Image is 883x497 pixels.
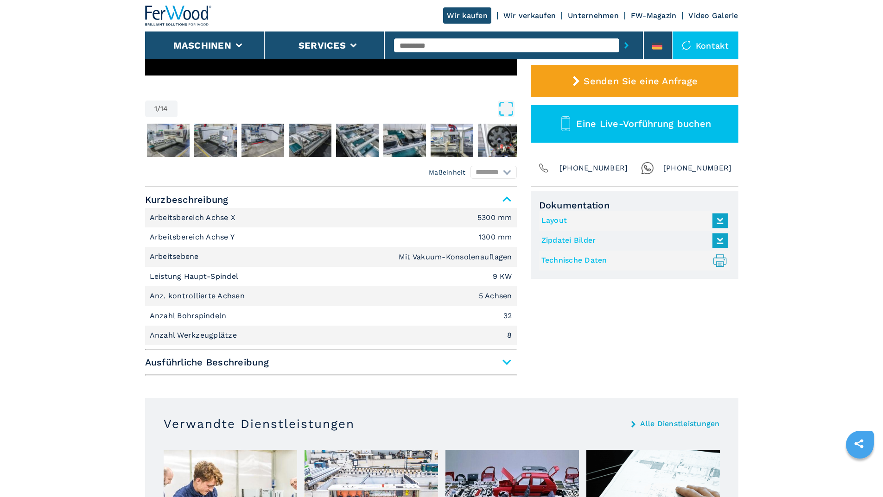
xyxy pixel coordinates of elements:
[541,253,723,268] a: Technische Daten
[477,214,512,221] em: 5300 mm
[150,252,201,262] p: Arbeitsebene
[150,213,238,223] p: Arbeitsbereich Achse X
[507,332,512,339] em: 8
[568,11,619,20] a: Unternehmen
[383,124,426,157] img: d3f6fb33ffbd18b9602b75737726f954
[145,6,212,26] img: Ferwood
[160,105,168,113] span: 14
[844,455,876,490] iframe: Chat
[443,7,491,24] a: Wir kaufen
[478,124,521,157] img: f7fcc63916a186e3d6eef65e480e0614
[157,105,160,113] span: /
[150,232,237,242] p: Arbeitsbereich Achse Y
[150,291,248,301] p: Anz. kontrollierte Achsen
[479,292,512,300] em: 5 Achsen
[479,233,512,241] em: 1300 mm
[537,162,550,175] img: Phone
[429,168,466,177] em: Maßeinheit
[147,124,190,157] img: 611be155e9772b8a8a376ed1ae9ae56e
[150,271,241,282] p: Leistung Haupt-Spindel
[334,122,381,159] button: Go to Slide 6
[287,122,333,159] button: Go to Slide 5
[640,420,719,428] a: Alle Dienstleistungen
[584,75,698,87] span: Senden Sie eine Anfrage
[299,40,346,51] button: Services
[381,122,428,159] button: Go to Slide 7
[476,122,522,159] button: Go to Slide 9
[154,105,157,113] span: 1
[192,122,239,159] button: Go to Slide 3
[673,31,738,59] div: Kontakt
[180,101,515,117] button: Open Fullscreen
[503,11,556,20] a: Wir verkaufen
[431,124,473,157] img: ea74a57609d7dfb7f0cbdc36b21d5b83
[531,65,738,97] button: Senden Sie eine Anfrage
[145,208,517,346] div: Kurzbeschreibung
[399,253,512,261] em: Mit Vakuum-Konsolenauflagen
[619,35,634,56] button: submit-button
[688,11,738,20] a: Video Galerie
[194,124,237,157] img: 1f44c58f65e3a1711e1609b1c7b860c7
[145,354,517,371] span: Ausführliche Beschreibung
[164,416,355,431] h3: Verwandte Dienstleistungen
[429,122,475,159] button: Go to Slide 8
[145,191,517,208] span: Kurzbeschreibung
[145,122,517,159] nav: Thumbnail Navigation
[682,41,691,50] img: Kontakt
[541,213,723,228] a: Layout
[541,233,723,248] a: Zipdatei Bilder
[493,273,512,280] em: 9 KW
[576,118,711,129] span: Eine Live-Vorführung buchen
[173,40,231,51] button: Maschinen
[150,330,240,340] p: Anzahl Werkzeugplätze
[559,162,628,175] span: [PHONE_NUMBER]
[641,162,654,175] img: Whatsapp
[150,311,229,321] p: Anzahl Bohrspindeln
[503,312,512,320] em: 32
[145,122,191,159] button: Go to Slide 2
[289,124,331,157] img: a6ddf0d72e94a3d0a0c1f2279b5df692
[631,11,677,20] a: FW-Magazin
[539,200,730,211] span: Dokumentation
[663,162,732,175] span: [PHONE_NUMBER]
[336,124,379,157] img: 6da968d286256562578844f4212d9636
[240,122,286,159] button: Go to Slide 4
[847,432,870,455] a: sharethis
[531,105,738,143] button: Eine Live-Vorführung buchen
[241,124,284,157] img: 11e39f67ece066f37fa2ff917511abdb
